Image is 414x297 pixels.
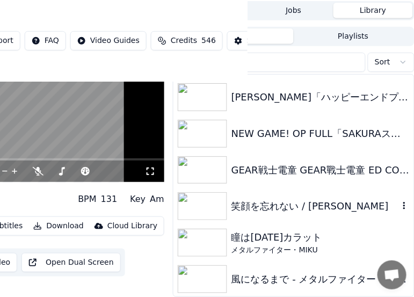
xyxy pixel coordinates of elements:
[247,35,278,46] div: Settings
[231,230,410,245] div: 瞳は[DATE]カラット
[21,253,121,272] button: Open Dual Screen
[377,260,406,289] div: チャットを開く
[202,35,216,46] span: 546
[151,31,223,50] button: Credits546
[101,193,118,206] div: 131
[231,199,399,214] div: 笑顔を忘れない / [PERSON_NAME]
[231,163,410,178] div: GEAR戦士電童 GEAR戰士電童 ED COUNT DOWN AI 4K 日語字幕
[171,35,197,46] span: Credits
[231,126,410,141] div: NEW GAME! OP FULL「SAKURAスキップ」
[25,31,66,50] button: FAQ
[107,221,157,231] div: Cloud Library
[294,28,413,44] button: Playlists
[70,31,147,50] button: Video Guides
[150,193,164,206] div: Am
[231,272,410,287] div: 風になるまで - メタルファイター・MIKU
[231,90,410,105] div: [PERSON_NAME]「ハッピーエンドプリンセス」/[PERSON_NAME]「Princess' Happy Ending」
[130,193,146,206] div: Key
[254,3,333,18] button: Jobs
[29,219,88,234] button: Download
[333,3,413,18] button: Library
[231,245,410,256] div: メタルファイター・MIKU
[227,31,285,50] button: Settings
[78,193,96,206] div: BPM
[375,57,390,68] span: Sort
